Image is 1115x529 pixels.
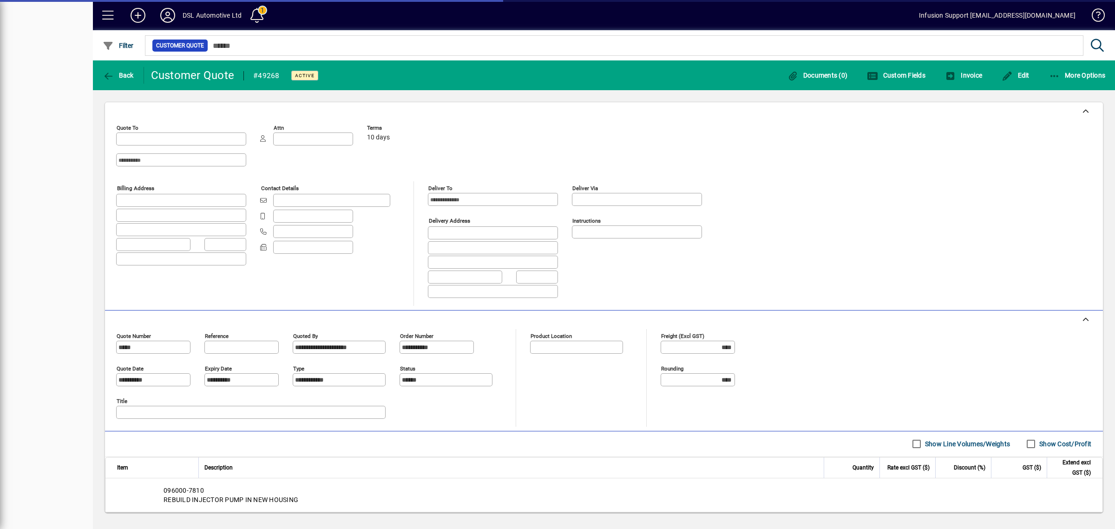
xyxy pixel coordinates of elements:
mat-label: Freight (excl GST) [661,332,704,339]
app-page-header-button: Back [93,67,144,84]
a: Knowledge Base [1085,2,1103,32]
span: Edit [1002,72,1030,79]
mat-label: Attn [274,125,284,131]
mat-label: Status [400,365,415,371]
span: Extend excl GST ($) [1053,457,1091,478]
span: GST ($) [1023,463,1041,473]
mat-label: Quoted by [293,332,318,339]
mat-label: Quote To [117,125,138,131]
mat-label: Instructions [572,218,601,224]
span: More Options [1049,72,1106,79]
button: Documents (0) [785,67,850,84]
span: Filter [103,42,134,49]
button: More Options [1047,67,1108,84]
span: Active [295,73,315,79]
mat-label: Order number [400,332,433,339]
mat-label: Deliver To [428,185,453,192]
button: Invoice [943,67,984,84]
button: Profile [153,7,183,24]
div: Infusion Support [EMAIL_ADDRESS][DOMAIN_NAME] [919,8,1076,23]
button: Custom Fields [865,67,928,84]
button: Filter [100,37,136,54]
span: Terms [367,125,423,131]
div: #49268 [253,68,280,83]
span: Quantity [853,463,874,473]
button: Add [123,7,153,24]
mat-label: Type [293,365,304,371]
div: DSL Automotive Ltd [183,8,242,23]
mat-label: Expiry date [205,365,232,371]
mat-label: Quote date [117,365,144,371]
div: 096000-7810 REBUILD INJECTOR PUMP IN NEW HOUSING [105,478,1102,512]
span: Rate excl GST ($) [887,463,930,473]
mat-label: Title [117,397,127,404]
label: Show Cost/Profit [1037,439,1091,449]
button: Edit [999,67,1032,84]
span: Customer Quote [156,41,204,50]
span: Item [117,463,128,473]
span: Documents (0) [787,72,847,79]
mat-label: Product location [531,332,572,339]
label: Show Line Volumes/Weights [923,439,1010,449]
div: Customer Quote [151,68,235,83]
span: Invoice [945,72,982,79]
span: Description [204,463,233,473]
span: 10 days [367,134,390,141]
span: Discount (%) [954,463,985,473]
mat-label: Reference [205,332,229,339]
mat-label: Quote number [117,332,151,339]
span: Custom Fields [867,72,925,79]
mat-label: Deliver via [572,185,598,192]
mat-label: Rounding [661,365,683,371]
span: Back [103,72,134,79]
button: Back [100,67,136,84]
